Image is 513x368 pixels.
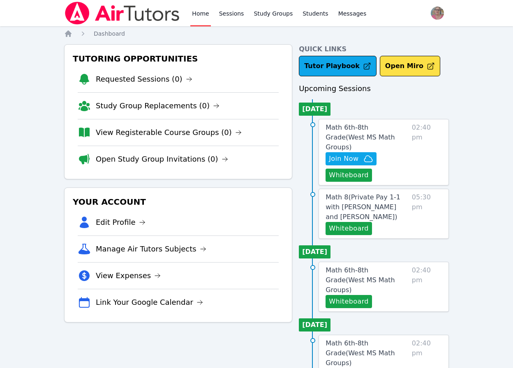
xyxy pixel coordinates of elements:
button: Whiteboard [326,169,372,182]
li: [DATE] [299,103,330,116]
button: Open Miro [380,56,440,76]
span: 05:30 pm [412,192,442,235]
img: Air Tutors [64,2,180,25]
a: Math 6th-8th Grade(West MS Math Groups) [326,123,409,152]
a: Math 6th-8th Grade(West MS Math Groups) [326,265,409,295]
a: Link Your Google Calendar [96,297,203,308]
span: Join Now [329,154,358,164]
h3: Upcoming Sessions [299,83,449,94]
a: Math 8(Private Pay 1-1 with [PERSON_NAME] and [PERSON_NAME]) [326,192,409,222]
li: [DATE] [299,245,330,258]
nav: Breadcrumb [64,30,449,38]
span: Math 6th-8th Grade ( West MS Math Groups ) [326,266,395,294]
span: Messages [338,9,367,18]
button: Whiteboard [326,222,372,235]
button: Whiteboard [326,295,372,308]
a: Math 6th-8th Grade(West MS Math Groups) [326,338,409,368]
h4: Quick Links [299,44,449,54]
h3: Tutoring Opportunities [71,51,285,66]
a: Dashboard [94,30,125,38]
a: View Expenses [96,270,161,281]
span: 02:40 pm [412,123,442,182]
a: Manage Air Tutors Subjects [96,243,206,255]
h3: Your Account [71,194,285,209]
li: [DATE] [299,318,330,331]
span: Math 6th-8th Grade ( West MS Math Groups ) [326,339,395,367]
span: Math 8 ( Private Pay 1-1 with [PERSON_NAME] and [PERSON_NAME] ) [326,193,400,221]
a: View Registerable Course Groups (0) [96,127,242,138]
span: 02:40 pm [412,265,442,308]
a: Tutor Playbook [299,56,377,76]
a: Edit Profile [96,217,146,228]
button: Join Now [326,152,377,165]
a: Open Study Group Invitations (0) [96,153,228,165]
span: Math 6th-8th Grade ( West MS Math Groups ) [326,123,395,151]
a: Study Group Replacements (0) [96,100,220,112]
span: Dashboard [94,30,125,37]
a: Requested Sessions (0) [96,73,192,85]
